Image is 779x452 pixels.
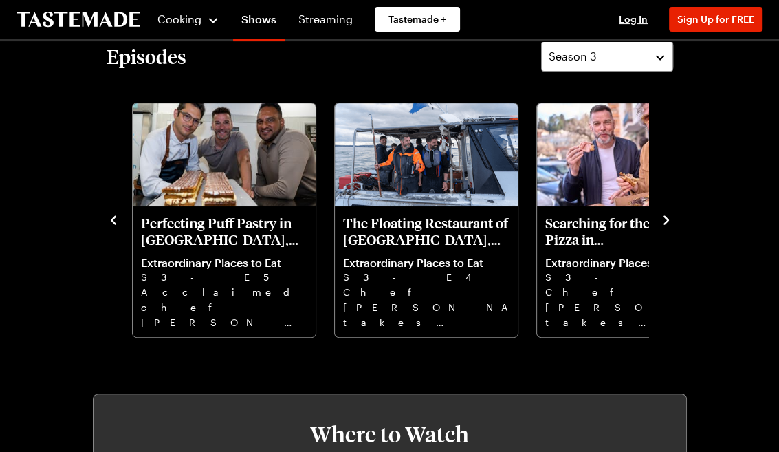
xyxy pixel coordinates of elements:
button: navigate to previous item [107,211,120,227]
span: Cooking [157,12,201,25]
p: Extraordinary Places to Eat [343,256,509,270]
a: Searching for the Best Pizza in Rome, Italy [545,215,712,329]
img: The Floating Restaurant of Devon, United Kingdom [335,103,518,206]
p: S3 - E5 [141,270,307,285]
a: To Tastemade Home Page [17,12,140,28]
p: Acclaimed chef [PERSON_NAME] takes [PERSON_NAME] to Burgundy to visit his favourite restaurants. [141,285,307,329]
button: Log In [606,12,661,26]
p: Chef [PERSON_NAME] takes [PERSON_NAME] to [GEOGRAPHIC_DATA] in search of the city’s most exciting... [545,285,712,329]
span: Sign Up for FREE [677,13,754,25]
p: S3 - E4 [343,270,509,285]
a: Shows [233,3,285,41]
p: Chef [PERSON_NAME] takes [PERSON_NAME] to [GEOGRAPHIC_DATA] to visit her favourite restaurants. [343,285,509,329]
p: Extraordinary Places to Eat [141,256,307,270]
button: Season 3 [541,41,673,72]
div: Perfecting Puff Pastry in Burgundy, France [133,103,316,337]
p: Extraordinary Places to Eat [545,256,712,270]
a: Tastemade + [375,7,460,32]
div: Searching for the Best Pizza in Rome, Italy [537,103,720,337]
span: Log In [619,13,648,25]
h2: Episodes [107,44,186,69]
p: S3 - E3 [545,270,712,285]
div: The Floating Restaurant of Devon, United Kingdom [335,103,518,337]
h3: Where to Watch [135,422,645,446]
div: 4 / 6 [536,99,738,338]
a: Perfecting Puff Pastry in Burgundy, France [141,215,307,329]
img: Searching for the Best Pizza in Rome, Italy [537,103,720,206]
span: Season 3 [549,48,597,65]
p: The Floating Restaurant of [GEOGRAPHIC_DATA], [GEOGRAPHIC_DATA] [343,215,509,248]
button: Cooking [157,3,219,36]
div: 2 / 6 [131,99,333,338]
button: navigate to next item [659,211,673,227]
button: Sign Up for FREE [669,7,762,32]
p: Searching for the Best Pizza in [GEOGRAPHIC_DATA], [GEOGRAPHIC_DATA] [545,215,712,248]
a: The Floating Restaurant of Devon, United Kingdom [343,215,509,329]
img: Perfecting Puff Pastry in Burgundy, France [133,103,316,206]
span: Tastemade + [388,12,446,26]
div: 3 / 6 [333,99,536,338]
p: Perfecting Puff Pastry in [GEOGRAPHIC_DATA], [GEOGRAPHIC_DATA] [141,215,307,248]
